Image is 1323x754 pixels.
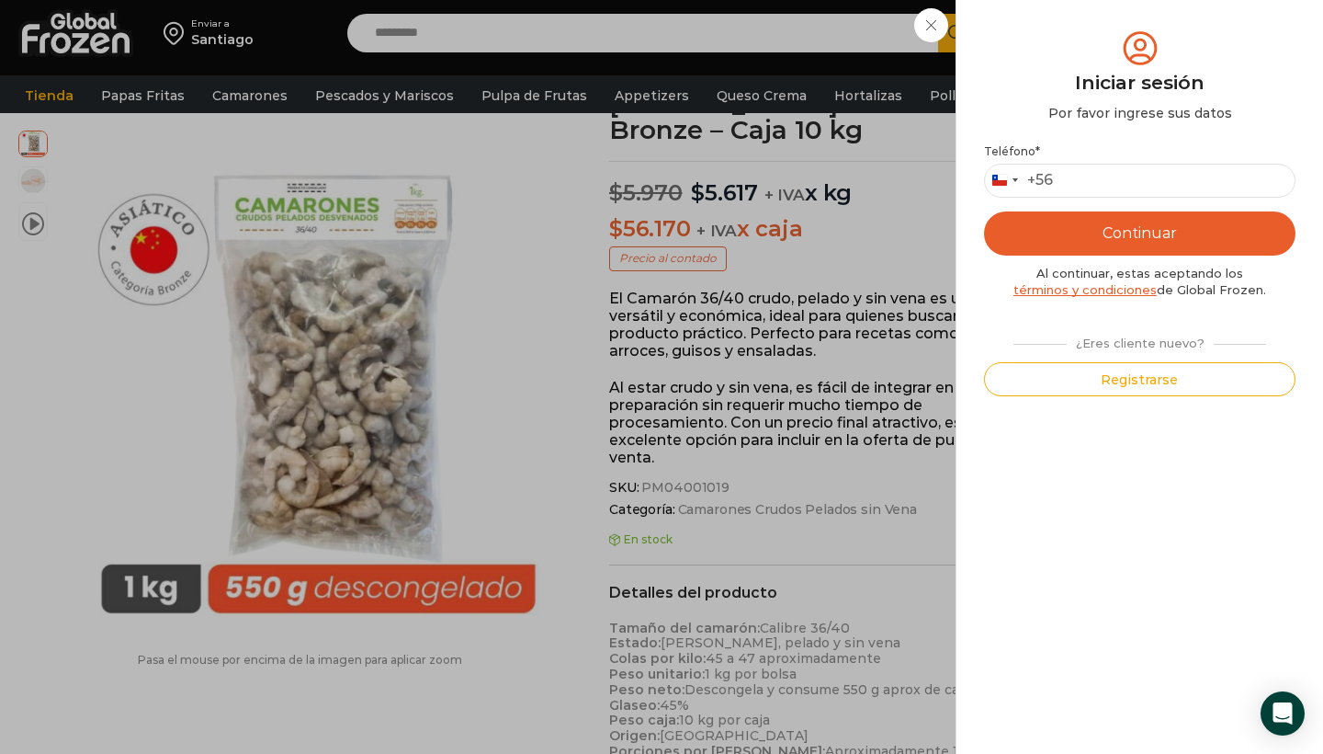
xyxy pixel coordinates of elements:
div: Al continuar, estas aceptando los de Global Frozen. [984,265,1295,299]
img: tabler-icon-user-circle.svg [1119,28,1161,69]
div: Por favor ingrese sus datos [984,104,1295,122]
div: Iniciar sesión [984,69,1295,97]
button: Continuar [984,211,1295,256]
div: +56 [1027,171,1053,190]
div: Open Intercom Messenger [1261,691,1305,736]
button: Registrarse [984,362,1295,396]
a: términos y condiciones [1013,282,1157,297]
div: ¿Eres cliente nuevo? [1004,328,1275,352]
button: Selected country [985,165,1053,197]
label: Teléfono [984,144,1295,159]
